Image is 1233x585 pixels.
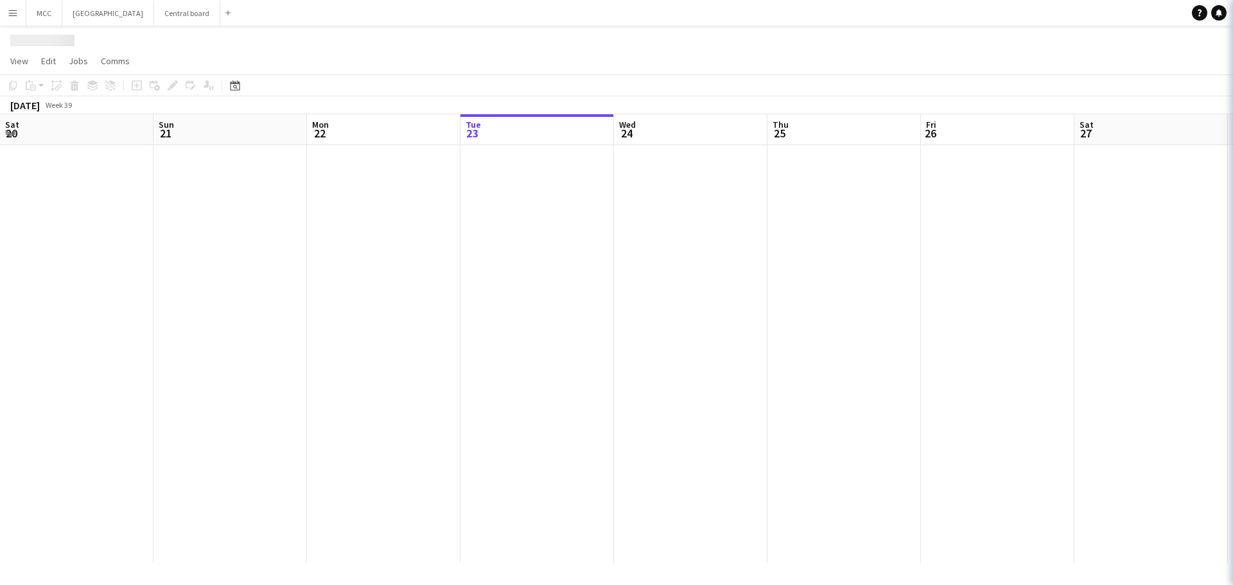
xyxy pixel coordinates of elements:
[36,53,61,69] a: Edit
[69,55,88,67] span: Jobs
[1080,119,1094,130] span: Sat
[466,119,481,130] span: Tue
[62,1,154,26] button: [GEOGRAPHIC_DATA]
[464,126,481,141] span: 23
[41,55,56,67] span: Edit
[96,53,135,69] a: Comms
[617,126,636,141] span: 24
[5,119,19,130] span: Sat
[771,126,789,141] span: 25
[101,55,130,67] span: Comms
[773,119,789,130] span: Thu
[926,119,936,130] span: Fri
[10,55,28,67] span: View
[3,126,19,141] span: 20
[312,119,329,130] span: Mon
[26,1,62,26] button: MCC
[64,53,93,69] a: Jobs
[154,1,220,26] button: Central board
[924,126,936,141] span: 26
[5,53,33,69] a: View
[619,119,636,130] span: Wed
[42,100,74,110] span: Week 39
[159,119,174,130] span: Sun
[157,126,174,141] span: 21
[310,126,329,141] span: 22
[1078,126,1094,141] span: 27
[10,99,40,112] div: [DATE]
